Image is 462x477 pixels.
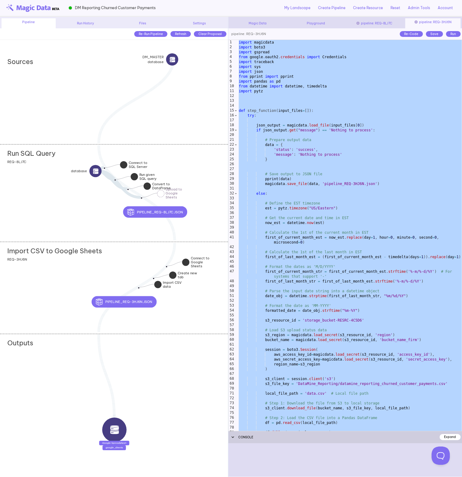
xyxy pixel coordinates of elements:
[229,162,235,167] div: 26
[175,55,211,67] div: DM_MASTERdatabasesource icon
[229,318,235,323] div: 56
[191,256,209,268] strong: Connect to Google Sheets
[229,367,235,372] div: 66
[229,255,235,259] div: 44
[142,197,172,209] div: Upload to Google Sheets
[353,5,383,11] a: Create Resource
[229,269,235,279] div: 47
[99,441,129,445] div: Google Spreadsheet
[229,118,235,123] div: 17
[229,308,235,313] div: 54
[446,31,460,37] div: Run
[234,191,238,196] span: Toggle code folding, rows 32 through 134
[229,294,235,298] div: 51
[166,187,182,199] strong: Upload to Google Sheets
[7,160,26,164] span: REQ-8LJ7C
[229,45,233,50] div: 2
[229,74,233,79] div: 8
[229,94,235,98] div: 12
[103,445,126,450] div: google_sheets
[229,186,235,191] div: 31
[105,167,135,175] div: Connect to SQL Server
[139,287,170,295] div: Import CSV data
[229,59,233,64] div: 5
[229,430,235,435] div: 79
[116,179,146,187] div: Run given SQL query
[229,284,235,289] div: 49
[229,323,235,328] div: 57
[229,391,235,396] div: 71
[432,447,450,465] iframe: Toggle Customer Support
[128,189,159,197] div: Convert to DataFrame
[229,206,235,211] div: 35
[229,328,235,333] div: 58
[229,152,235,157] div: 24
[129,161,147,169] strong: Connect to SQL Server
[59,21,113,26] div: Run History
[229,55,233,59] div: 4
[408,5,430,11] a: Admin Tools
[229,137,235,142] div: 21
[154,278,184,286] div: Create new tab
[229,259,235,264] div: 45
[438,5,453,11] a: Account
[229,376,235,381] div: 68
[229,196,235,201] div: 33
[229,108,235,113] div: 15
[229,411,235,415] div: 75
[7,257,27,262] span: REQ-3HJ6N
[194,31,226,37] div: Clear Proposal
[405,18,460,28] div: pipeline: REQ-3HJ6N
[229,69,233,74] div: 7
[229,264,235,269] div: 46
[229,401,235,406] div: 73
[134,31,167,37] div: Re-Run Pipeline
[229,386,235,391] div: 70
[229,167,235,172] div: 27
[229,245,235,250] div: 42
[71,169,87,173] span: database
[163,280,182,289] strong: Import CSV data
[439,434,460,440] div: Expand
[116,21,170,26] div: Files
[229,333,235,337] div: 59
[7,58,33,66] h2: Sources
[110,425,119,434] img: output icon
[229,103,235,108] div: 14
[229,147,235,152] div: 23
[229,172,235,176] div: 28
[123,206,187,218] button: pipeline_REQ-8LJ7C.json
[238,435,253,439] span: CONSOLE
[229,98,235,103] div: 13
[234,142,238,147] span: Toggle code folding, rows 22 through 25
[229,128,235,133] div: 19
[229,289,235,294] div: 50
[234,128,238,133] span: Toggle code folding, rows 19 through 30
[229,191,235,196] div: 32
[155,206,219,218] div: pipeline_REQ-8LJ7C.json
[229,279,235,284] div: 48
[234,113,238,118] span: Toggle code folding, rows 16 through 134
[229,342,235,347] div: 61
[347,21,402,26] div: pipeline: REQ-8LJ7C
[75,5,156,11] span: DM Reporting Churned Customer Payments
[229,406,235,411] div: 74
[229,113,235,118] div: 16
[142,59,164,64] span: database
[229,396,235,401] div: 72
[229,313,235,318] div: 55
[6,4,59,12] img: beta-logo.png
[170,31,191,37] div: Refresh
[139,173,156,181] strong: Run given SQL query
[229,235,235,245] div: 41
[167,266,198,278] div: Connect to Google Sheets
[288,21,344,26] div: Playground
[229,201,235,206] div: 34
[229,230,235,235] div: 40
[229,357,235,362] div: 64
[229,181,235,186] div: 30
[229,420,235,425] div: 77
[229,89,235,94] div: 11
[229,50,233,55] div: 3
[114,418,145,451] div: output iconGoogle Spreadsheetgoogle_sheets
